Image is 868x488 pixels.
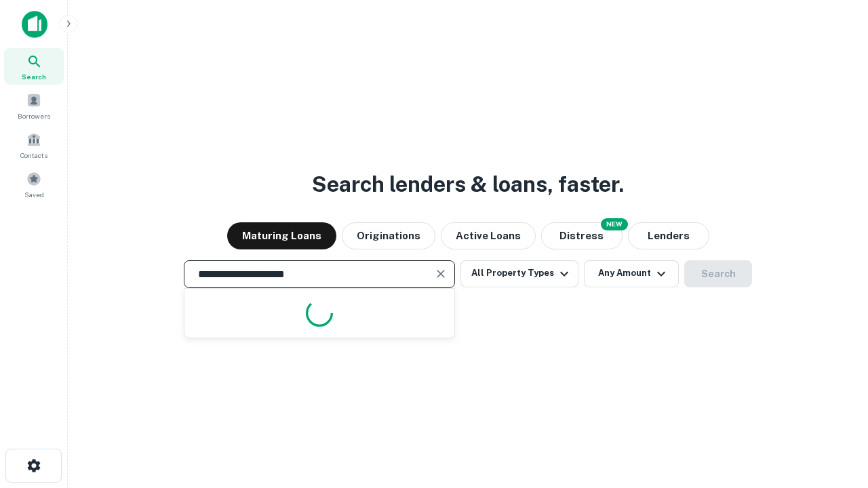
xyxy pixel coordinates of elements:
a: Search [4,48,64,85]
button: Lenders [628,222,709,249]
img: capitalize-icon.png [22,11,47,38]
div: NEW [601,218,628,230]
button: Clear [431,264,450,283]
a: Contacts [4,127,64,163]
button: Search distressed loans with lien and other non-mortgage details. [541,222,623,249]
iframe: Chat Widget [800,380,868,445]
a: Saved [4,166,64,203]
span: Search [22,71,46,82]
span: Borrowers [18,110,50,121]
span: Contacts [20,150,47,161]
h3: Search lenders & loans, faster. [312,168,624,201]
button: All Property Types [460,260,578,287]
button: Any Amount [584,260,679,287]
button: Active Loans [441,222,536,249]
a: Borrowers [4,87,64,124]
button: Maturing Loans [227,222,336,249]
span: Saved [24,189,44,200]
button: Originations [342,222,435,249]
